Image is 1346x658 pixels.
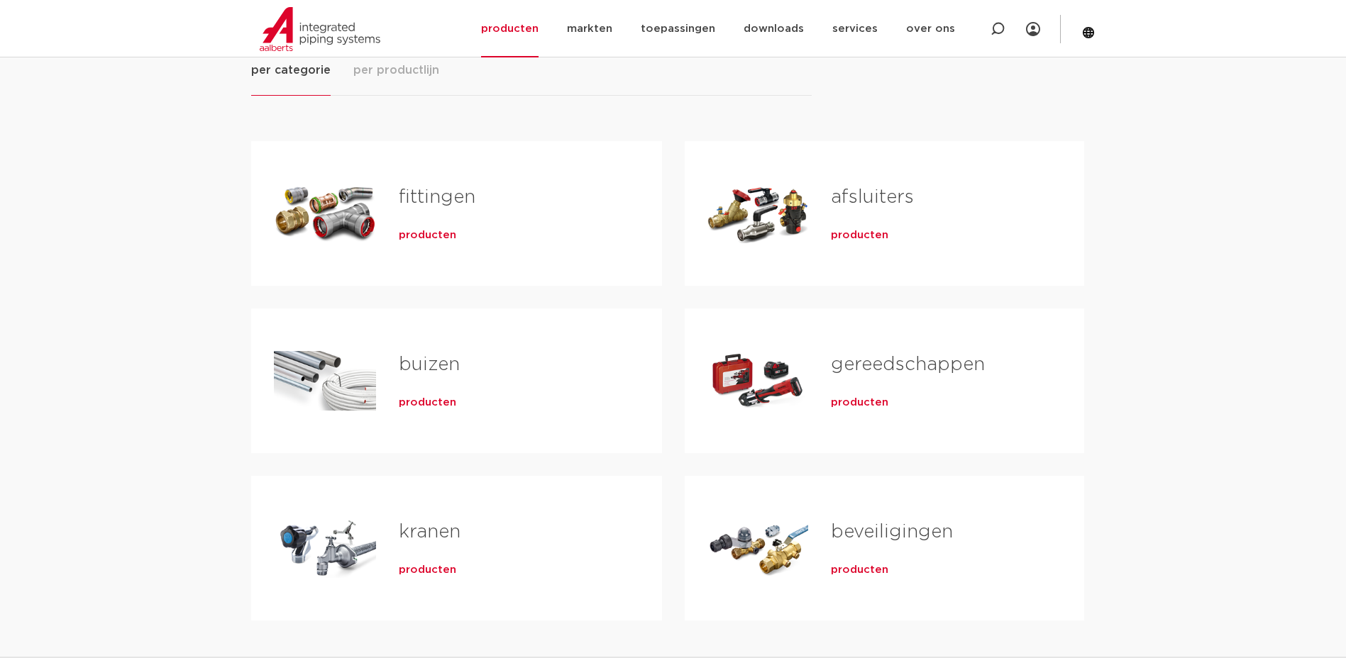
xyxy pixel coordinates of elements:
a: afsluiters [831,188,914,206]
a: buizen [399,355,460,374]
span: per productlijn [353,62,439,79]
a: kranen [399,523,460,541]
a: fittingen [399,188,475,206]
span: per categorie [251,62,331,79]
a: producten [399,228,456,242]
a: producten [831,563,888,577]
a: producten [399,563,456,577]
a: gereedschappen [831,355,985,374]
a: beveiligingen [831,523,953,541]
a: producten [831,396,888,410]
a: producten [831,228,888,242]
div: Tabs. Open items met enter of spatie, sluit af met escape en navigeer met de pijltoetsen. [251,61,1096,643]
a: producten [399,396,456,410]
